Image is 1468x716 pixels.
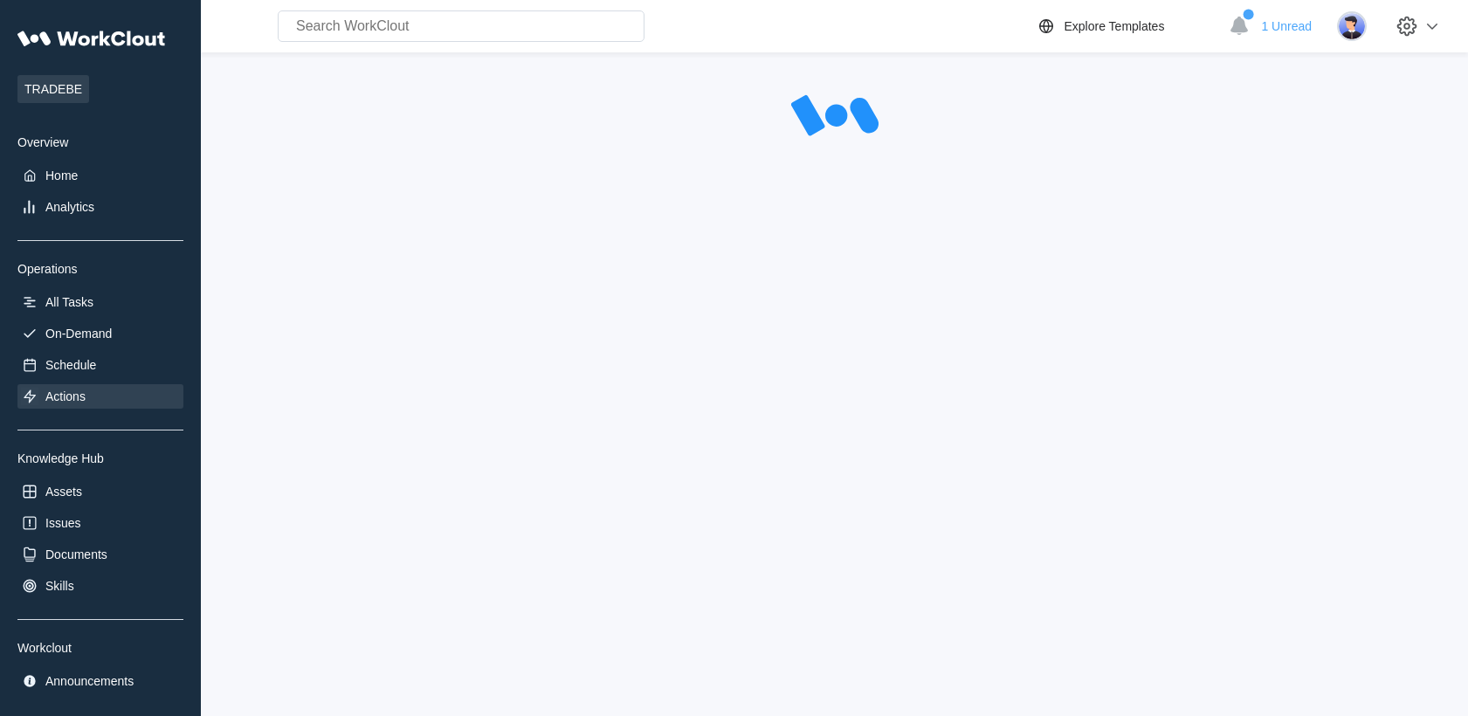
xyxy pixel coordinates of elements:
[45,389,86,403] div: Actions
[17,135,183,149] div: Overview
[17,195,183,219] a: Analytics
[17,75,89,103] span: TRADEBE
[17,669,183,693] a: Announcements
[1036,16,1220,37] a: Explore Templates
[17,511,183,535] a: Issues
[17,321,183,346] a: On-Demand
[17,542,183,567] a: Documents
[17,451,183,465] div: Knowledge Hub
[17,641,183,655] div: Workclout
[17,353,183,377] a: Schedule
[45,327,112,341] div: On-Demand
[17,384,183,409] a: Actions
[278,10,644,42] input: Search WorkClout
[45,358,96,372] div: Schedule
[1064,19,1164,33] div: Explore Templates
[45,547,107,561] div: Documents
[1261,19,1312,33] span: 1 Unread
[1337,11,1367,41] img: user-5.png
[17,479,183,504] a: Assets
[17,262,183,276] div: Operations
[45,169,78,182] div: Home
[45,485,82,499] div: Assets
[17,163,183,188] a: Home
[45,579,74,593] div: Skills
[45,295,93,309] div: All Tasks
[17,574,183,598] a: Skills
[45,516,80,530] div: Issues
[17,290,183,314] a: All Tasks
[45,200,94,214] div: Analytics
